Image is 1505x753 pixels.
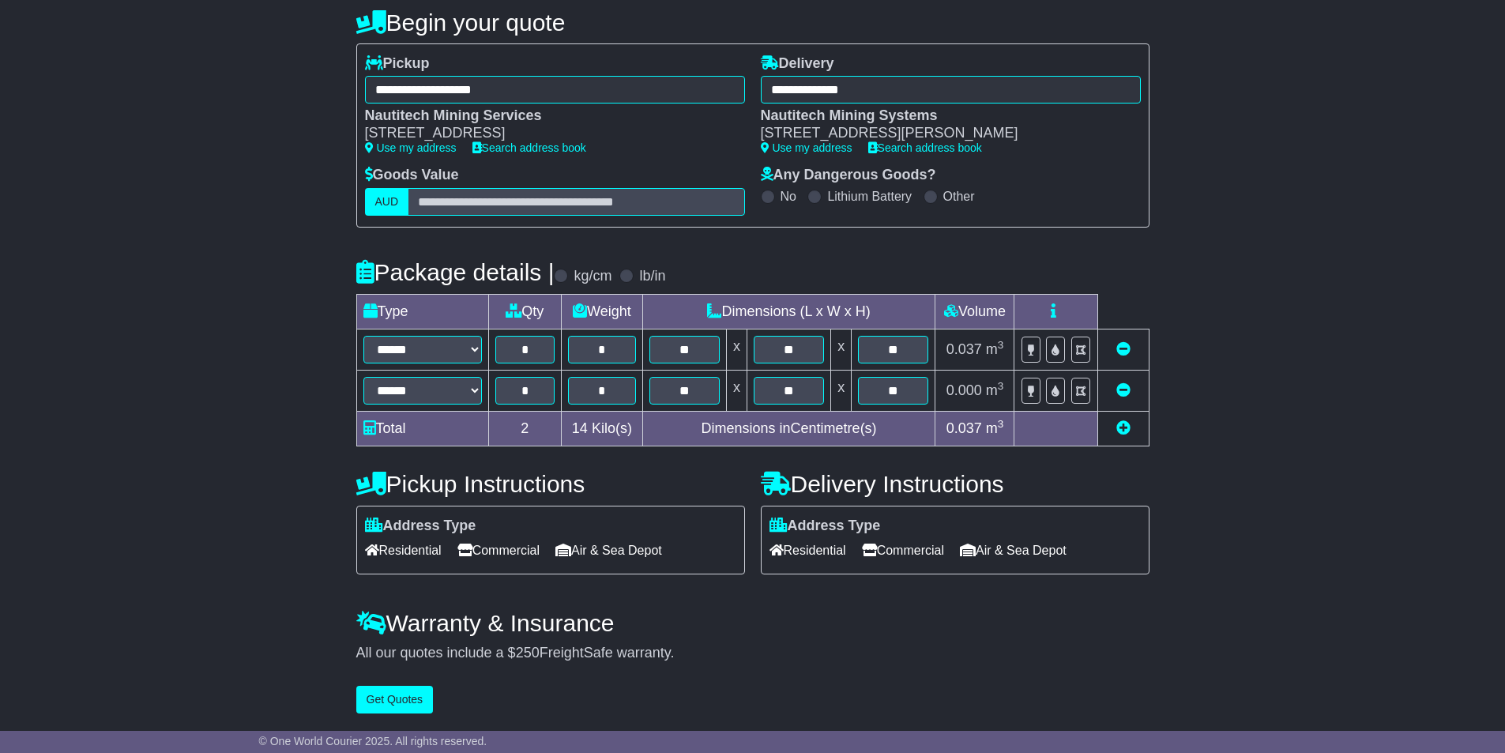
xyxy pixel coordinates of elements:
[472,141,586,154] a: Search address book
[365,518,476,535] label: Address Type
[555,538,662,563] span: Air & Sea Depot
[946,382,982,398] span: 0.000
[356,411,488,446] td: Total
[365,538,442,563] span: Residential
[769,538,846,563] span: Residential
[356,686,434,713] button: Get Quotes
[488,294,562,329] td: Qty
[998,380,1004,392] sup: 3
[639,268,665,285] label: lb/in
[356,610,1149,636] h4: Warranty & Insurance
[761,141,852,154] a: Use my address
[726,370,747,411] td: x
[868,141,982,154] a: Search address book
[986,420,1004,436] span: m
[488,411,562,446] td: 2
[457,538,540,563] span: Commercial
[365,125,729,142] div: [STREET_ADDRESS]
[761,55,834,73] label: Delivery
[562,294,643,329] td: Weight
[365,55,430,73] label: Pickup
[365,107,729,125] div: Nautitech Mining Services
[642,411,935,446] td: Dimensions in Centimetre(s)
[356,645,1149,662] div: All our quotes include a $ FreightSafe warranty.
[1116,420,1131,436] a: Add new item
[642,294,935,329] td: Dimensions (L x W x H)
[781,189,796,204] label: No
[769,518,881,535] label: Address Type
[516,645,540,661] span: 250
[935,294,1014,329] td: Volume
[356,9,1149,36] h4: Begin your quote
[365,167,459,184] label: Goods Value
[831,370,852,411] td: x
[998,339,1004,351] sup: 3
[827,189,912,204] label: Lithium Battery
[761,471,1149,497] h4: Delivery Instructions
[986,382,1004,398] span: m
[943,189,975,204] label: Other
[259,735,487,747] span: © One World Courier 2025. All rights reserved.
[356,294,488,329] td: Type
[574,268,611,285] label: kg/cm
[761,167,936,184] label: Any Dangerous Goods?
[365,188,409,216] label: AUD
[726,329,747,370] td: x
[946,341,982,357] span: 0.037
[986,341,1004,357] span: m
[862,538,944,563] span: Commercial
[998,418,1004,430] sup: 3
[831,329,852,370] td: x
[572,420,588,436] span: 14
[356,259,555,285] h4: Package details |
[562,411,643,446] td: Kilo(s)
[960,538,1067,563] span: Air & Sea Depot
[365,141,457,154] a: Use my address
[1116,382,1131,398] a: Remove this item
[761,107,1125,125] div: Nautitech Mining Systems
[946,420,982,436] span: 0.037
[761,125,1125,142] div: [STREET_ADDRESS][PERSON_NAME]
[356,471,745,497] h4: Pickup Instructions
[1116,341,1131,357] a: Remove this item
